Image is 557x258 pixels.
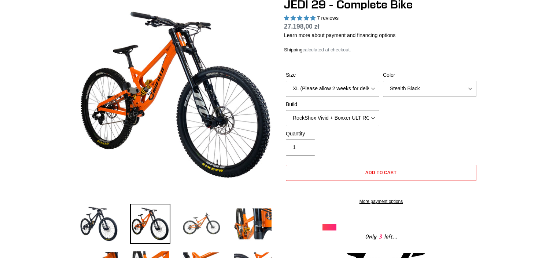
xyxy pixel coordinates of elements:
[181,204,222,244] img: Load image into Gallery viewer, JEDI 29 - Complete Bike
[130,204,170,244] img: Load image into Gallery viewer, JEDI 29 - Complete Bike
[284,47,303,53] a: Shipping
[286,71,379,79] label: Size
[383,71,476,79] label: Color
[284,46,478,54] div: calculated at checkout.
[233,204,273,244] img: Load image into Gallery viewer, JEDI 29 - Complete Bike
[365,170,397,175] span: Add to cart
[322,230,440,242] div: Only left...
[284,15,317,21] span: 5.00 stars
[284,32,395,38] a: Learn more about payment and financing options
[286,198,476,205] a: More payment options
[377,232,384,241] span: 3
[286,165,476,181] button: Add to cart
[286,101,379,108] label: Build
[286,130,379,138] label: Quantity
[317,15,339,21] span: 7 reviews
[284,23,319,30] span: 27.198,00 zł
[79,204,119,244] img: Load image into Gallery viewer, JEDI 29 - Complete Bike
